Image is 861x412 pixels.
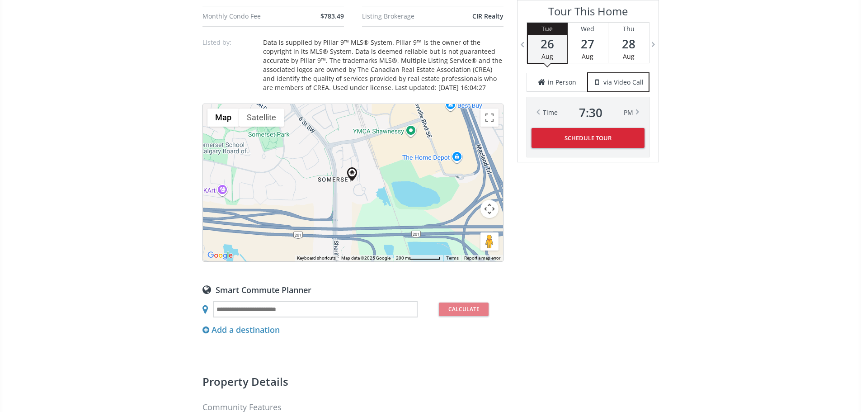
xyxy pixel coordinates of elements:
h3: Tour This Home [527,5,649,22]
div: Add a destination [202,324,280,336]
h2: Property details [202,376,503,387]
div: Time PM [543,106,633,119]
div: Tue [528,23,567,35]
div: Data is supplied by Pillar 9™ MLS® System. Pillar 9™ is the owner of the copyright in its MLS® Sy... [263,38,503,92]
p: Listed by: [202,38,257,47]
a: Report a map error [464,256,500,260]
span: $783.49 [320,12,344,20]
span: Aug [623,52,635,61]
span: 27 [568,38,608,50]
button: Calculate [439,303,489,316]
span: 26 [528,38,567,50]
a: Terms [446,256,459,260]
img: Google [205,250,235,261]
span: in Person [548,78,576,87]
button: Show street map [207,109,239,127]
div: Smart Commute Planner [202,284,503,294]
button: Map Scale: 200 m per 66 pixels [393,255,443,261]
button: Map camera controls [480,200,499,218]
span: 28 [608,38,649,50]
span: Map data ©2025 Google [341,256,391,260]
button: Toggle fullscreen view [480,109,499,127]
span: via Video Call [603,78,644,87]
div: Thu [608,23,649,35]
button: Schedule Tour [532,128,645,148]
div: Listing Brokerage [362,13,437,19]
span: 7 : 30 [579,106,602,119]
span: 200 m [396,256,409,260]
span: CIR Realty [472,12,503,20]
button: Show satellite imagery [239,109,284,127]
button: Keyboard shortcuts [297,255,336,261]
span: Aug [541,52,553,61]
div: Wed [568,23,608,35]
span: Aug [582,52,593,61]
a: Open this area in Google Maps (opens a new window) [205,250,235,261]
button: Drag Pegman onto the map to open Street View [480,232,499,251]
div: Monthly Condo Fee [202,13,278,19]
